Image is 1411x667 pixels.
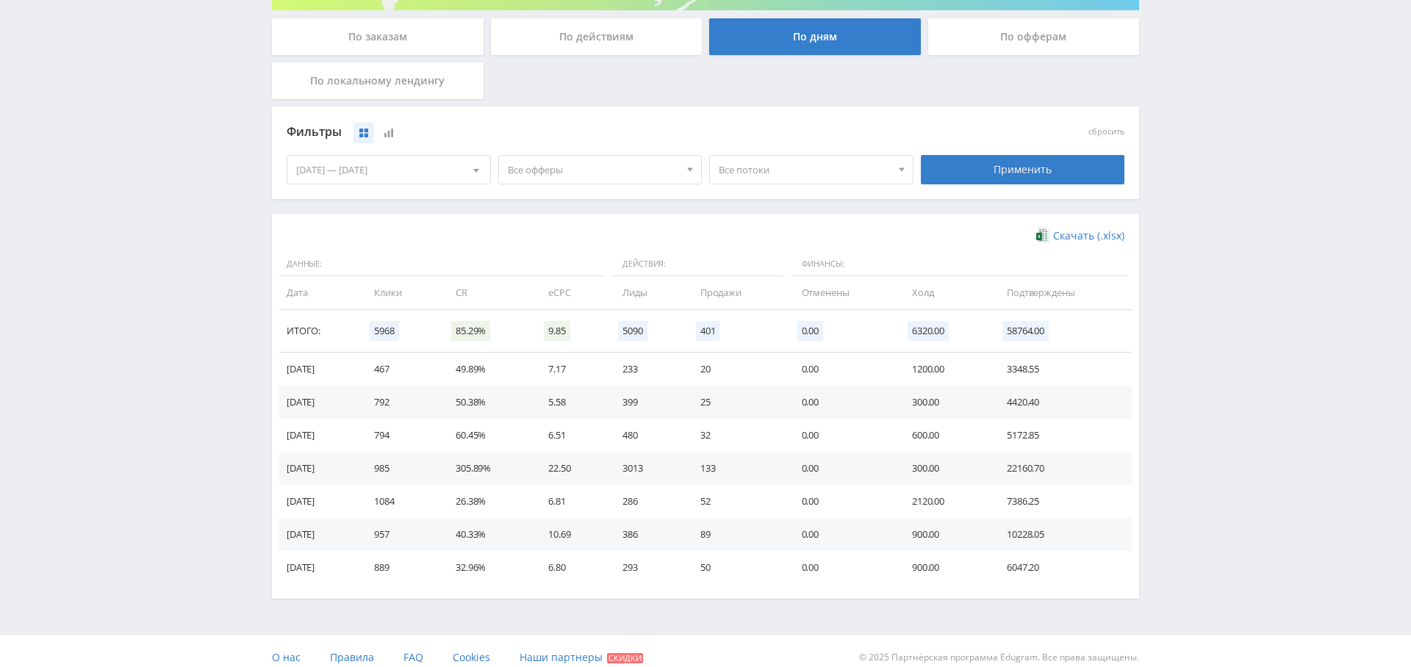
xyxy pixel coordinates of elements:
[279,452,359,485] td: [DATE]
[441,518,534,551] td: 40.33%
[534,353,608,386] td: 7.17
[686,551,787,584] td: 50
[534,551,608,584] td: 6.80
[928,18,1140,55] div: По офферам
[330,650,374,664] span: Правила
[686,452,787,485] td: 133
[359,276,441,309] td: Клики
[608,551,685,584] td: 293
[279,485,359,518] td: [DATE]
[897,353,992,386] td: 1200.00
[370,321,398,341] span: 5968
[279,276,359,309] td: Дата
[359,485,441,518] td: 1084
[453,650,490,664] span: Cookies
[897,386,992,419] td: 300.00
[797,321,823,341] span: 0.00
[992,485,1132,518] td: 7386.25
[491,18,703,55] div: По действиям
[897,485,992,518] td: 2120.00
[686,276,787,309] td: Продажи
[897,518,992,551] td: 900.00
[279,252,604,277] span: Данные:
[359,518,441,551] td: 957
[908,321,949,341] span: 6320.00
[608,353,685,386] td: 233
[897,551,992,584] td: 900.00
[441,276,534,309] td: CR
[279,310,359,353] td: Итого:
[607,653,643,663] span: Скидки
[787,452,897,485] td: 0.00
[611,252,783,277] span: Действия:
[279,551,359,584] td: [DATE]
[1002,321,1049,341] span: 58764.00
[534,386,608,419] td: 5.58
[1036,228,1124,243] a: Скачать (.xlsx)
[359,353,441,386] td: 467
[787,551,897,584] td: 0.00
[787,485,897,518] td: 0.00
[451,321,490,341] span: 85.29%
[520,650,603,664] span: Наши партнеры
[441,551,534,584] td: 32.96%
[787,386,897,419] td: 0.00
[608,452,685,485] td: 3013
[992,276,1132,309] td: Подтверждены
[608,276,685,309] td: Лиды
[279,386,359,419] td: [DATE]
[441,386,534,419] td: 50.38%
[287,156,490,184] div: [DATE] — [DATE]
[992,551,1132,584] td: 6047.20
[534,419,608,452] td: 6.51
[1053,230,1124,242] span: Скачать (.xlsx)
[992,386,1132,419] td: 4420.40
[608,419,685,452] td: 480
[791,252,1128,277] span: Финансы:
[719,156,891,184] span: Все потоки
[897,276,992,309] td: Холд
[897,419,992,452] td: 600.00
[272,18,484,55] div: По заказам
[359,419,441,452] td: 794
[359,551,441,584] td: 889
[272,62,484,99] div: По локальному лендингу
[709,18,921,55] div: По дням
[686,419,787,452] td: 32
[441,353,534,386] td: 49.89%
[359,386,441,419] td: 792
[787,276,897,309] td: Отменены
[618,321,647,341] span: 5090
[1088,127,1124,137] button: сбросить
[287,121,913,143] div: Фильтры
[534,485,608,518] td: 6.81
[696,321,720,341] span: 401
[441,419,534,452] td: 60.45%
[897,452,992,485] td: 300.00
[544,321,570,341] span: 9.85
[441,485,534,518] td: 26.38%
[608,386,685,419] td: 399
[359,452,441,485] td: 985
[921,155,1125,184] div: Применить
[608,485,685,518] td: 286
[279,419,359,452] td: [DATE]
[534,518,608,551] td: 10.69
[608,518,685,551] td: 386
[686,386,787,419] td: 25
[534,452,608,485] td: 22.50
[787,353,897,386] td: 0.00
[279,518,359,551] td: [DATE]
[1036,228,1049,242] img: xlsx
[403,650,423,664] span: FAQ
[272,650,301,664] span: О нас
[686,353,787,386] td: 20
[787,518,897,551] td: 0.00
[992,518,1132,551] td: 10228.05
[279,353,359,386] td: [DATE]
[534,276,608,309] td: eCPC
[992,419,1132,452] td: 5172.85
[508,156,680,184] span: Все офферы
[992,353,1132,386] td: 3348.55
[992,452,1132,485] td: 22160.70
